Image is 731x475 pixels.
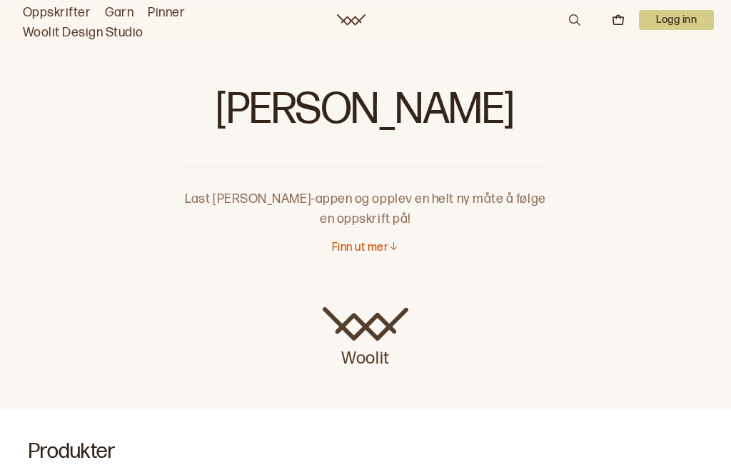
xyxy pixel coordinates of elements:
p: Logg inn [639,10,714,30]
p: Woolit [323,341,408,370]
button: User dropdown [639,10,714,30]
p: Finn ut mer [332,241,388,256]
a: Woolit Design Studio [23,23,143,43]
a: Woolit [323,307,408,370]
a: Garn [105,3,133,23]
a: Woolit [337,14,365,26]
p: Last [PERSON_NAME]-appen og opplev en helt ny måte å følge en oppskrift på! [183,166,548,229]
a: Pinner [148,3,185,23]
button: Finn ut mer [332,241,399,256]
img: Woolit [323,307,408,341]
h1: [PERSON_NAME] [183,86,548,143]
a: Oppskrifter [23,3,91,23]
